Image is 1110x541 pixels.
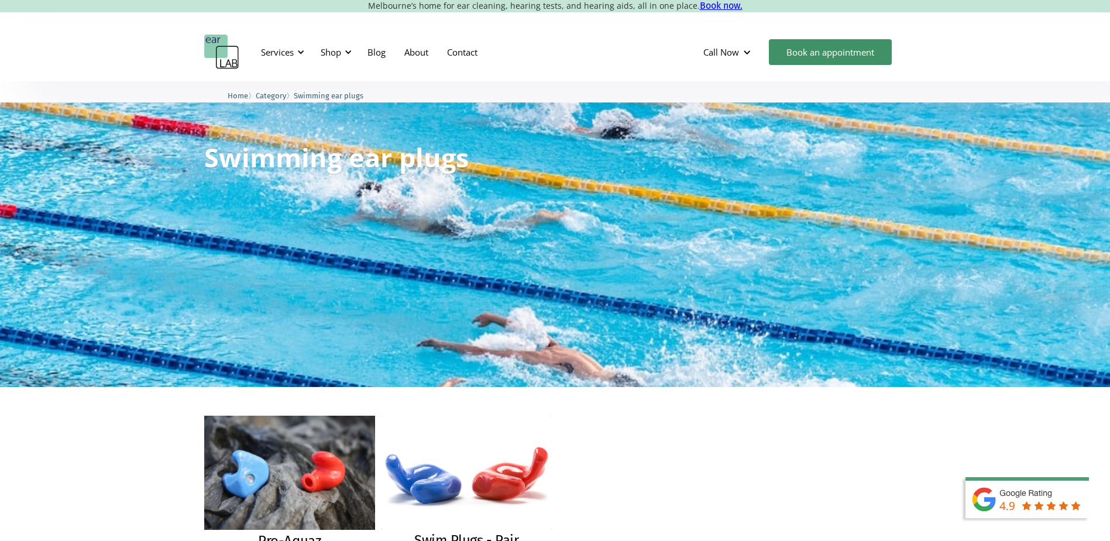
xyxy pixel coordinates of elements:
a: Category [256,90,286,101]
div: Call Now [703,46,739,58]
h1: Swimming ear plugs [204,144,469,170]
a: Contact [438,35,487,69]
li: 〉 [228,90,256,102]
li: 〉 [256,90,294,102]
a: Swimming ear plugs [294,90,363,101]
div: Services [261,46,294,58]
span: Swimming ear plugs [294,91,363,100]
a: Book an appointment [769,39,892,65]
div: Shop [321,46,341,58]
div: Call Now [694,35,763,70]
a: About [395,35,438,69]
span: Category [256,91,286,100]
img: Pro-Aquaz [195,410,384,535]
img: Swim Plugs - Pair [381,416,552,529]
div: Shop [314,35,355,70]
a: Blog [358,35,395,69]
span: Home [228,91,248,100]
a: home [204,35,239,70]
a: Home [228,90,248,101]
div: Services [254,35,308,70]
